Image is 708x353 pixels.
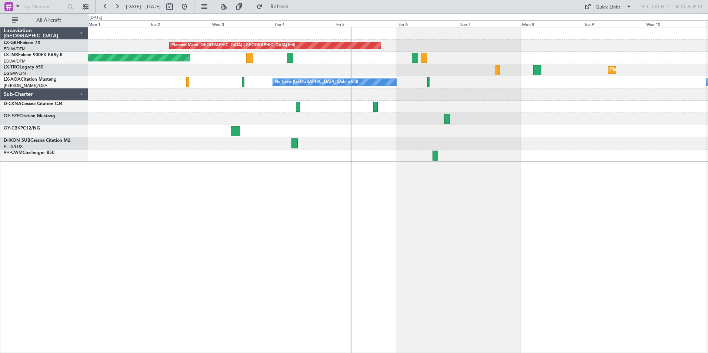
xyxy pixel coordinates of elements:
span: LX-GBH [4,41,20,45]
span: OE-FZE [4,114,19,118]
div: Sun 7 [459,20,521,27]
a: LX-AOACitation Mustang [4,77,57,82]
span: [DATE] - [DATE] [126,3,161,10]
div: Planned Maint Dusseldorf [610,64,659,75]
a: 9H-CWMChallenger 850 [4,151,54,155]
a: EGGW/LTN [4,71,26,76]
div: Tue 2 [149,20,211,27]
a: D-IXON SUBCessna Citation M2 [4,138,70,143]
span: LX-INB [4,53,18,57]
a: LX-GBHFalcon 7X [4,41,40,45]
a: EDLW/DTM [4,46,26,52]
a: [PERSON_NAME]/QSA [4,83,47,88]
div: [DATE] [90,15,102,21]
div: Tue 9 [583,20,645,27]
button: Refresh [253,1,297,13]
span: All Aircraft [19,18,78,23]
div: Mon 8 [521,20,582,27]
a: D-CKNACessna Citation CJ4 [4,102,63,106]
span: LX-AOA [4,77,21,82]
button: Quick Links [581,1,635,13]
a: ELLX/LUX [4,144,23,149]
a: OE-FZECitation Mustang [4,114,55,118]
input: Trip Number [23,1,65,12]
span: OY-CBK [4,126,20,131]
div: Fri 5 [335,20,397,27]
span: 9H-CWM [4,151,23,155]
div: Mon 1 [87,20,149,27]
div: No Crew [GEOGRAPHIC_DATA] (Dublin Intl) [275,77,358,88]
a: LX-INBFalcon 900EX EASy II [4,53,62,57]
div: Wed 3 [211,20,273,27]
span: LX-TRO [4,65,20,70]
span: D-IXON SUB [4,138,30,143]
div: Wed 10 [645,20,707,27]
button: All Aircraft [8,14,80,26]
a: OY-CBKPC12/NG [4,126,40,131]
a: LX-TROLegacy 650 [4,65,43,70]
div: Planned Maint [GEOGRAPHIC_DATA] ([GEOGRAPHIC_DATA] Intl) [171,40,295,51]
div: Quick Links [595,4,621,11]
a: EDLW/DTM [4,58,26,64]
span: D-CKNA [4,102,21,106]
span: Refresh [264,4,295,9]
div: Thu 4 [273,20,335,27]
div: Sat 6 [397,20,459,27]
